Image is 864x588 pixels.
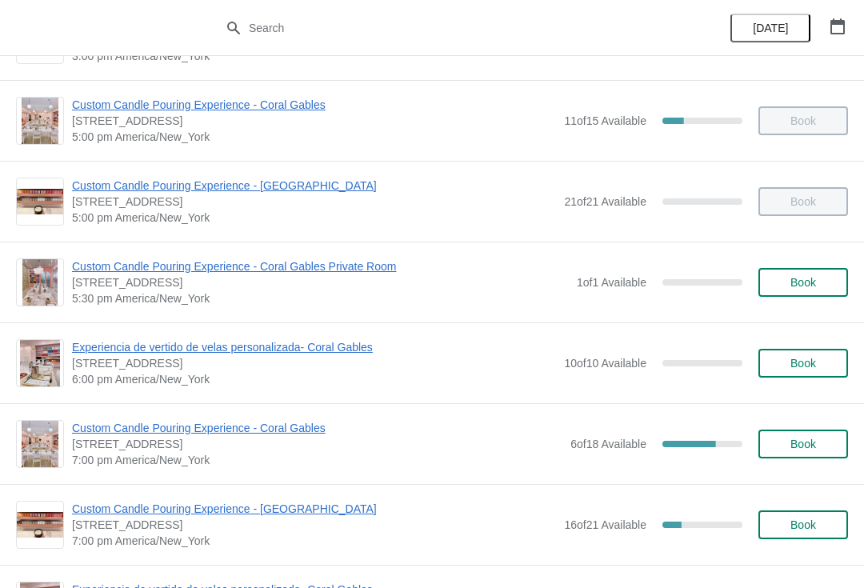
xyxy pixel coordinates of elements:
span: Book [790,518,816,531]
span: [STREET_ADDRESS] [72,274,569,290]
span: [STREET_ADDRESS] [72,436,562,452]
span: Custom Candle Pouring Experience - Coral Gables Private Room [72,258,569,274]
img: Custom Candle Pouring Experience - Coral Gables | 154 Giralda Avenue, Coral Gables, FL, USA | 5:0... [22,98,59,144]
img: Custom Candle Pouring Experience - Coral Gables Private Room | 154 Giralda Avenue, Coral Gables, ... [22,259,58,306]
button: Book [758,510,848,539]
span: 21 of 21 Available [564,195,646,208]
span: 5:30 pm America/New_York [72,290,569,306]
span: 3:00 pm America/New_York [72,48,556,64]
span: 6 of 18 Available [570,438,646,450]
span: Experiencia de vertido de velas personalizada- Coral Gables [72,339,556,355]
span: 6:00 pm America/New_York [72,371,556,387]
span: [STREET_ADDRESS] [72,355,556,371]
span: Custom Candle Pouring Experience - Coral Gables [72,97,556,113]
button: Book [758,349,848,378]
span: [DATE] [753,22,788,34]
span: 5:00 pm America/New_York [72,210,556,226]
span: 11 of 15 Available [564,114,646,127]
span: Book [790,357,816,370]
span: Custom Candle Pouring Experience - [GEOGRAPHIC_DATA] [72,501,556,517]
span: 7:00 pm America/New_York [72,452,562,468]
span: Book [790,438,816,450]
img: Experiencia de vertido de velas personalizada- Coral Gables | 154 Giralda Avenue, Coral Gables, F... [20,340,60,386]
input: Search [248,14,648,42]
span: 10 of 10 Available [564,357,646,370]
span: 7:00 pm America/New_York [72,533,556,549]
button: [DATE] [730,14,810,42]
span: [STREET_ADDRESS] [72,113,556,129]
button: Book [758,430,848,458]
span: [STREET_ADDRESS] [72,194,556,210]
span: Book [790,276,816,289]
img: Custom Candle Pouring Experience - Fort Lauderdale | 914 East Las Olas Boulevard, Fort Lauderdale... [17,512,63,538]
button: Book [758,268,848,297]
span: 5:00 pm America/New_York [72,129,556,145]
span: 16 of 21 Available [564,518,646,531]
span: Custom Candle Pouring Experience - Coral Gables [72,420,562,436]
span: [STREET_ADDRESS] [72,517,556,533]
img: Custom Candle Pouring Experience - Fort Lauderdale | 914 East Las Olas Boulevard, Fort Lauderdale... [17,189,63,215]
span: Custom Candle Pouring Experience - [GEOGRAPHIC_DATA] [72,178,556,194]
span: 1 of 1 Available [577,276,646,289]
img: Custom Candle Pouring Experience - Coral Gables | 154 Giralda Avenue, Coral Gables, FL, USA | 7:0... [22,421,59,467]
